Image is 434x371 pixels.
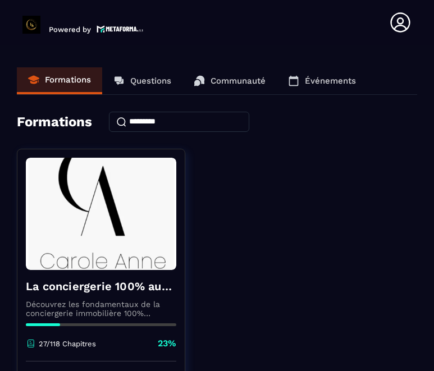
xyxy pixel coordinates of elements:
p: Événements [305,76,356,86]
h4: La conciergerie 100% automatisée [26,278,176,294]
h4: Formations [17,114,92,130]
p: 23% [158,337,176,350]
p: Formations [45,75,91,85]
a: Événements [277,67,367,94]
p: Découvrez les fondamentaux de la conciergerie immobilière 100% automatisée. Cette formation est c... [26,300,176,318]
a: Questions [102,67,182,94]
p: Communauté [211,76,266,86]
a: Communauté [182,67,277,94]
p: 27/118 Chapitres [39,340,96,348]
img: logo-branding [22,16,40,34]
img: logo [97,24,144,34]
p: Powered by [49,25,91,34]
p: Questions [130,76,171,86]
a: Formations [17,67,102,94]
img: formation-background [26,158,176,270]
